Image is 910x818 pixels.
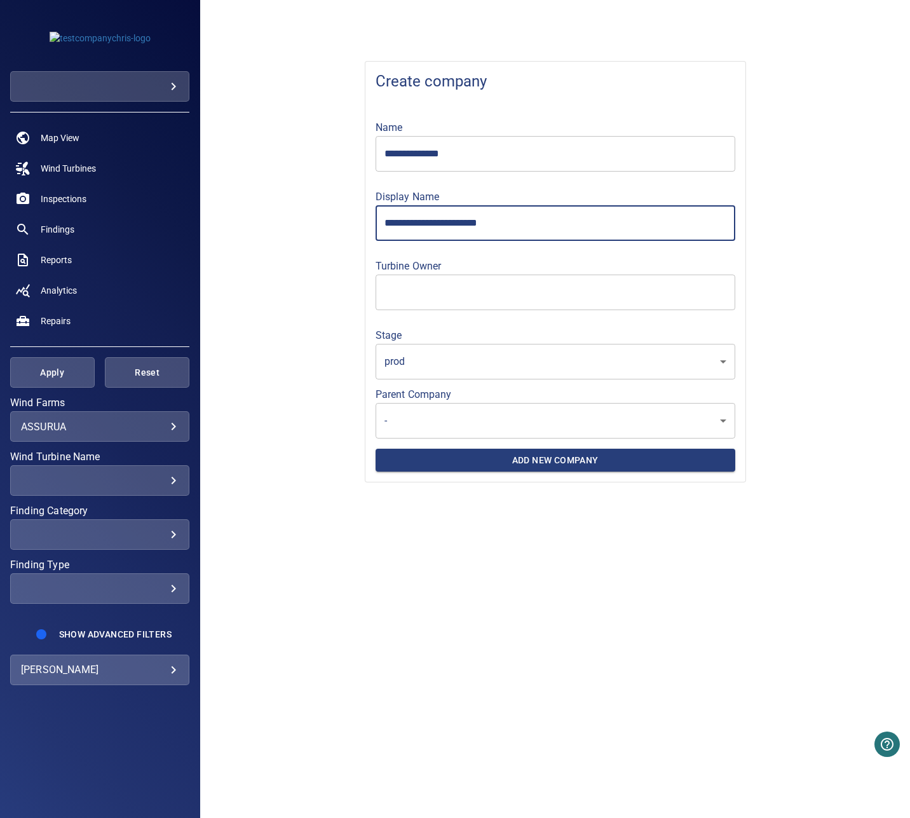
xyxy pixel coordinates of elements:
[10,452,189,462] label: Wind Turbine Name
[105,357,189,388] button: Reset
[10,398,189,408] label: Wind Farms
[376,449,735,472] button: Add New Company
[41,254,72,266] span: Reports
[10,153,189,184] a: windturbines noActive
[10,275,189,306] a: analytics noActive
[41,284,77,297] span: Analytics
[41,315,71,327] span: Repairs
[41,132,79,144] span: Map View
[376,123,735,133] label: Name
[59,629,172,639] span: Show Advanced Filters
[376,331,735,341] label: Stage
[10,506,189,516] label: Finding Category
[51,624,179,644] button: Show Advanced Filters
[10,519,189,550] div: Finding Category
[10,306,189,336] a: repairs noActive
[121,365,173,381] span: Reset
[26,365,79,381] span: Apply
[21,660,179,680] div: [PERSON_NAME]
[376,261,735,271] label: Turbine Owner
[10,560,189,570] label: Finding Type
[10,573,189,604] div: Finding Type
[10,465,189,496] div: Wind Turbine Name
[10,71,189,102] div: testcompanychris
[10,184,189,214] a: inspections noActive
[41,162,96,175] span: Wind Turbines
[10,123,189,153] a: map noActive
[376,344,735,379] div: prod
[376,192,735,202] label: Display Name
[21,421,179,433] div: ASSURUA
[376,390,735,400] label: Parent Company
[41,193,86,205] span: Inspections
[10,411,189,442] div: Wind Farms
[50,32,151,44] img: testcompanychris-logo
[10,357,95,388] button: Apply
[10,245,189,275] a: reports noActive
[376,72,735,92] span: Create company
[41,223,74,236] span: Findings
[376,403,735,439] div: -
[386,453,725,468] span: Add New Company
[10,214,189,245] a: findings noActive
